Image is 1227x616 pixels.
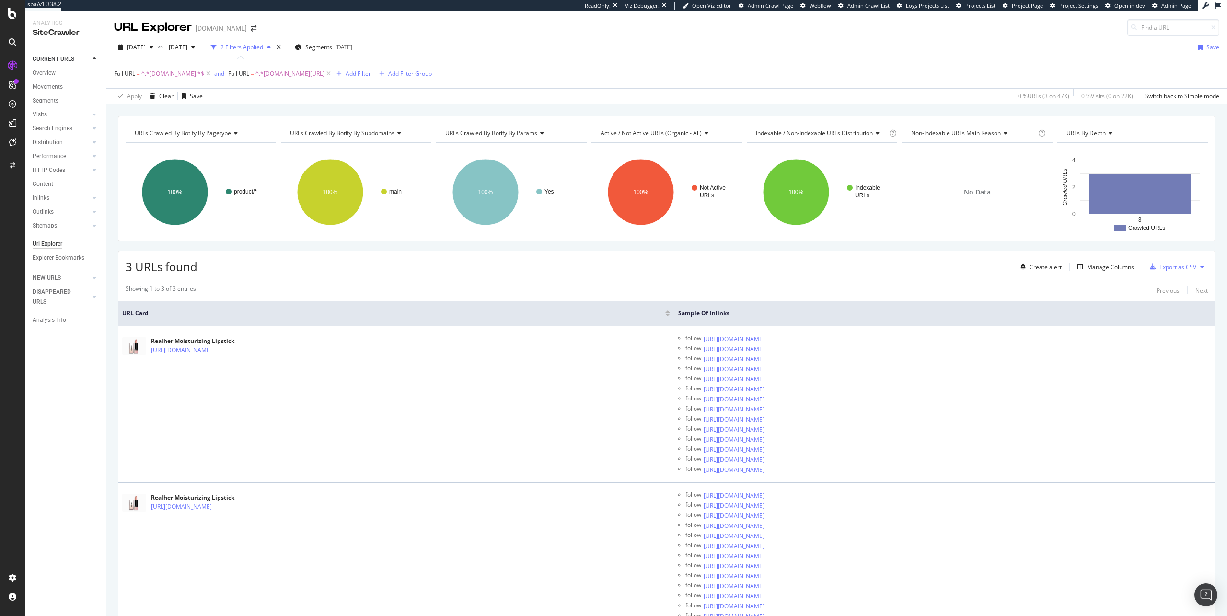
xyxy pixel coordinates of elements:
[1146,259,1196,274] button: Export as CSV
[685,434,701,445] div: follow
[1072,211,1076,217] text: 0
[685,334,701,344] div: follow
[704,334,764,344] a: [URL][DOMAIN_NAME]
[1066,129,1106,137] span: URLs by Depth
[800,2,831,10] a: Webflow
[704,602,764,611] a: [URL][DOMAIN_NAME]
[1152,2,1191,10] a: Admin Page
[788,189,803,195] text: 100%
[909,125,1036,141] h4: Non-Indexable URLs Main Reason
[855,184,880,191] text: Indexable
[704,491,764,501] a: [URL][DOMAIN_NAME]
[151,337,254,345] div: Realher Moisturizing Lipstick
[704,541,764,551] a: [URL][DOMAIN_NAME]
[122,309,663,318] span: URL Card
[748,2,793,9] span: Admin Crawl Page
[704,465,764,475] a: [URL][DOMAIN_NAME]
[685,465,701,475] div: follow
[1030,263,1062,271] div: Create alert
[305,43,332,51] span: Segments
[704,455,764,465] a: [URL][DOMAIN_NAME]
[683,2,731,10] a: Open Viz Editor
[704,435,764,445] a: [URL][DOMAIN_NAME]
[704,511,764,521] a: [URL][DOMAIN_NAME]
[33,179,53,189] div: Content
[151,493,254,502] div: Realher Moisturizing Lipstick
[114,69,135,78] span: Full URL
[33,96,58,106] div: Segments
[1059,2,1098,9] span: Project Settings
[633,189,648,195] text: 100%
[228,69,249,78] span: Full URL
[33,151,90,161] a: Performance
[685,491,701,501] div: follow
[685,374,701,384] div: follow
[33,110,90,120] a: Visits
[33,124,90,134] a: Search Engines
[756,129,873,137] span: Indexable / Non-Indexable URLs distribution
[964,187,991,197] span: No Data
[33,179,99,189] a: Content
[157,42,165,50] span: vs
[323,189,337,195] text: 100%
[747,150,896,234] svg: A chart.
[1114,2,1145,9] span: Open in dev
[704,344,764,354] a: [URL][DOMAIN_NAME]
[685,531,701,541] div: follow
[704,582,764,591] a: [URL][DOMAIN_NAME]
[1194,40,1219,55] button: Save
[33,287,81,307] div: DISAPPEARED URLS
[685,344,701,354] div: follow
[388,69,432,78] div: Add Filter Group
[838,2,890,10] a: Admin Crawl List
[137,69,140,78] span: =
[127,43,146,51] span: 2025 Oct. 5th
[685,394,701,404] div: follow
[685,511,701,521] div: follow
[436,150,586,234] div: A chart.
[33,137,90,148] a: Distribution
[33,165,65,175] div: HTTP Codes
[33,207,90,217] a: Outlinks
[281,150,430,234] svg: A chart.
[443,125,578,141] h4: URLs Crawled By Botify By params
[704,445,764,455] a: [URL][DOMAIN_NAME]
[114,89,142,104] button: Apply
[33,27,98,38] div: SiteCrawler
[754,125,887,141] h4: Indexable / Non-Indexable URLs Distribution
[127,92,142,100] div: Apply
[599,125,733,141] h4: Active / Not Active URLs
[1138,217,1142,223] text: 3
[700,192,714,199] text: URLs
[601,129,702,137] span: Active / Not Active URLs (organic - all)
[739,2,793,10] a: Admin Crawl Page
[1003,2,1043,10] a: Project Page
[704,521,764,531] a: [URL][DOMAIN_NAME]
[956,2,995,10] a: Projects List
[704,415,764,424] a: [URL][DOMAIN_NAME]
[685,424,701,434] div: follow
[585,2,611,10] div: ReadOnly:
[165,40,199,55] button: [DATE]
[965,2,995,9] span: Projects List
[33,82,99,92] a: Movements
[126,150,275,234] div: A chart.
[1050,2,1098,10] a: Project Settings
[478,189,493,195] text: 100%
[704,375,764,384] a: [URL][DOMAIN_NAME]
[704,551,764,561] a: [URL][DOMAIN_NAME]
[251,69,254,78] span: =
[146,89,174,104] button: Clear
[290,129,394,137] span: URLs Crawled By Botify By subdomains
[33,68,56,78] div: Overview
[220,43,263,51] div: 2 Filters Applied
[685,404,701,414] div: follow
[897,2,949,10] a: Logs Projects List
[591,150,741,234] svg: A chart.
[126,285,196,296] div: Showing 1 to 3 of 3 entries
[1161,2,1191,9] span: Admin Page
[33,124,72,134] div: Search Engines
[692,2,731,9] span: Open Viz Editor
[678,309,1197,318] span: Sample of Inlinks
